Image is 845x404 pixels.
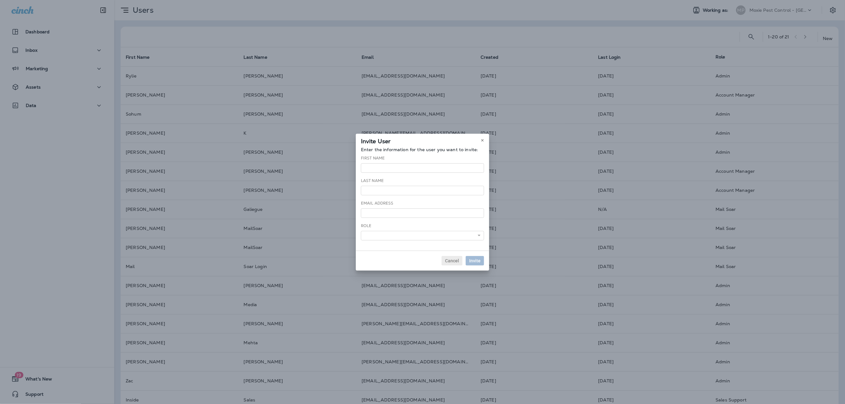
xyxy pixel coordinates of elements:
[361,201,394,206] label: Email Address
[361,156,385,161] label: First Name
[445,259,459,263] span: Cancel
[361,178,384,183] label: Last Name
[469,259,481,263] span: Invite
[361,223,372,228] label: Role
[356,134,489,147] div: Invite User
[442,256,462,266] button: Cancel
[361,147,484,152] p: Enter the information for the user you want to invite:
[466,256,484,266] button: Invite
